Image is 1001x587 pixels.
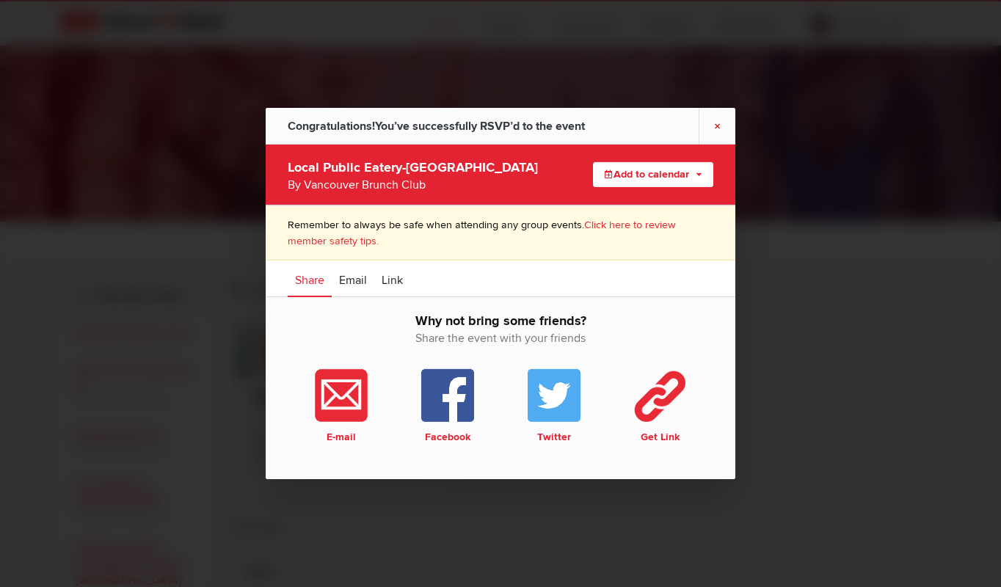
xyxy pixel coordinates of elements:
a: Email [332,260,374,297]
h2: Why not bring some friends? [288,312,713,362]
a: Share [288,260,332,297]
a: × [699,108,735,144]
a: Link [374,260,410,297]
b: Get Link [610,431,710,444]
b: Twitter [503,431,604,444]
div: Local Public Eatery-[GEOGRAPHIC_DATA] [288,156,543,194]
span: Share the event with your friends [288,329,713,347]
span: Link [382,273,403,288]
b: E-mail [291,431,391,444]
button: Add to calendar [593,162,713,187]
p: Remember to always be safe when attending any group events. [288,217,713,249]
a: E-mail [288,369,394,444]
div: You’ve successfully RSVP’d to the event [288,108,585,145]
div: By Vancouver Brunch Club [288,176,543,194]
b: Facebook [397,431,498,444]
a: Get Link [607,369,713,444]
span: Email [339,273,367,288]
span: Congratulations! [288,119,375,134]
a: Twitter [500,369,607,444]
a: Click here to review member safety tips. [288,219,676,247]
span: Share [295,273,324,288]
a: Facebook [394,369,500,444]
